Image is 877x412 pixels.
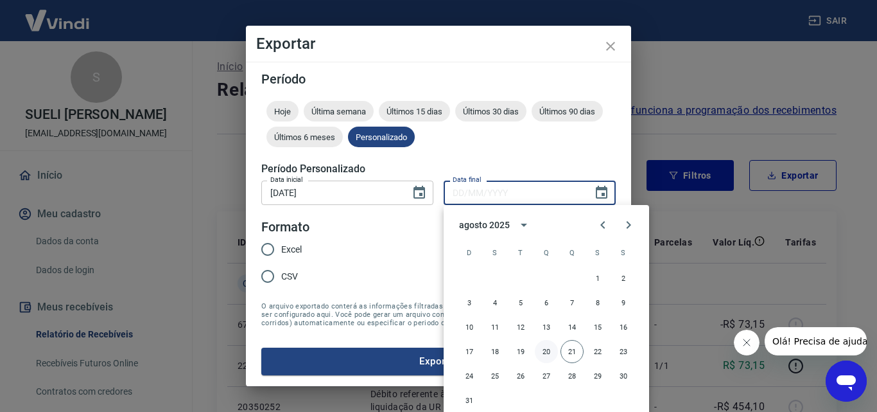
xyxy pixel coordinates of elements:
div: Últimos 6 meses [266,127,343,147]
button: 1 [586,267,609,290]
input: DD/MM/YYYY [261,181,401,204]
span: Últimos 90 dias [532,107,603,116]
button: 19 [509,340,532,363]
div: Personalizado [348,127,415,147]
span: domingo [458,240,481,265]
button: 9 [612,291,635,314]
button: Previous month [590,212,616,238]
button: 14 [560,316,584,339]
div: Últimos 30 dias [455,101,526,121]
button: 15 [586,316,609,339]
button: 16 [612,316,635,339]
span: sábado [612,240,635,265]
div: Hoje [266,101,299,121]
button: 13 [535,316,558,339]
span: Hoje [266,107,299,116]
div: Última semana [304,101,374,121]
span: Últimos 15 dias [379,107,450,116]
button: close [595,31,626,62]
button: 24 [458,364,481,388]
button: 20 [535,340,558,363]
button: Choose date [589,180,614,206]
span: segunda-feira [483,240,507,265]
span: sexta-feira [586,240,609,265]
button: 18 [483,340,507,363]
span: CSV [281,270,298,283]
button: 29 [586,364,609,388]
span: Últimos 30 dias [455,107,526,116]
div: Últimos 90 dias [532,101,603,121]
button: 4 [483,291,507,314]
label: Data inicial [270,175,303,184]
button: 28 [560,364,584,388]
iframe: Mensagem da empresa [765,327,867,355]
span: O arquivo exportado conterá as informações filtradas na tela anterior com exceção do período que ... [261,302,616,327]
button: 31 [458,389,481,412]
button: 7 [560,291,584,314]
span: quarta-feira [535,240,558,265]
button: calendar view is open, switch to year view [513,214,535,236]
div: Últimos 15 dias [379,101,450,121]
span: Personalizado [348,132,415,142]
span: Última semana [304,107,374,116]
button: 25 [483,364,507,388]
button: 23 [612,340,635,363]
div: agosto 2025 [459,219,509,232]
button: 21 [560,340,584,363]
button: Exportar [261,348,616,375]
button: Choose date, selected date is 7 de ago de 2025 [406,180,432,206]
button: 10 [458,316,481,339]
button: 12 [509,316,532,339]
button: 27 [535,364,558,388]
span: Olá! Precisa de ajuda? [8,9,108,19]
h5: Período Personalizado [261,163,616,175]
button: 26 [509,364,532,388]
button: 2 [612,267,635,290]
button: 6 [535,291,558,314]
iframe: Fechar mensagem [734,330,760,355]
span: quinta-feira [560,240,584,265]
button: 8 [586,291,609,314]
span: terça-feira [509,240,532,265]
button: 5 [509,291,532,314]
span: Excel [281,243,302,256]
button: 11 [483,316,507,339]
label: Data final [453,175,482,184]
button: Next month [616,212,641,238]
iframe: Botão para abrir a janela de mensagens [826,361,867,402]
legend: Formato [261,218,309,237]
span: Últimos 6 meses [266,132,343,142]
input: DD/MM/YYYY [444,181,584,204]
button: 3 [458,291,481,314]
h5: Período [261,73,616,85]
button: 17 [458,340,481,363]
button: 30 [612,364,635,388]
button: 22 [586,340,609,363]
h4: Exportar [256,36,621,51]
